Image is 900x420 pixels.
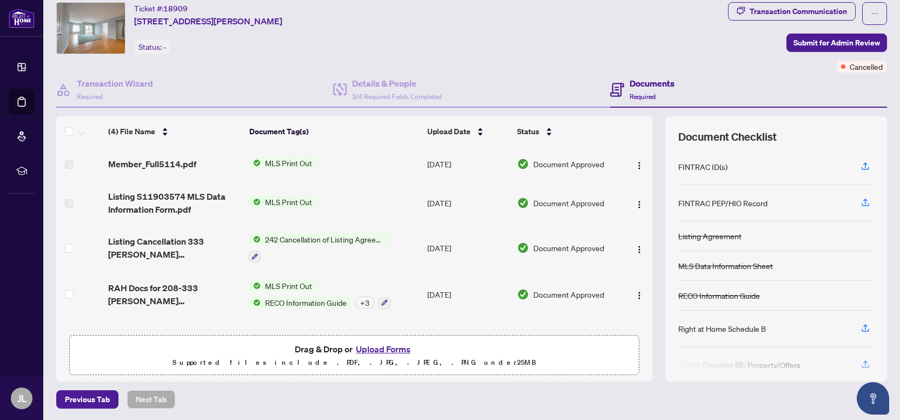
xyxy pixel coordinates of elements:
button: Logo [631,286,648,303]
td: [DATE] [423,225,513,271]
span: JL [17,391,27,406]
span: Document Checklist [678,129,777,145]
img: Document Status [517,197,529,209]
h4: Documents [630,77,674,90]
button: Next Tab [127,390,175,409]
img: Document Status [517,242,529,254]
span: Previous Tab [65,391,110,408]
img: Document Status [517,158,529,170]
span: RAH Docs for 208-333 [PERSON_NAME][GEOGRAPHIC_DATA]pdf [108,281,241,307]
span: Document Approved [533,288,604,300]
img: Status Icon [249,196,261,208]
img: Logo [635,161,644,170]
span: Required [630,93,656,101]
span: 242 Cancellation of Listing Agreement - Authority to Offer for Sale [261,233,389,245]
td: [DATE] [423,147,513,181]
span: Drag & Drop or [295,342,414,356]
h4: Transaction Wizard [77,77,153,90]
button: Status IconMLS Print Out [249,196,316,208]
td: [DATE] [423,271,513,318]
img: Logo [635,291,644,300]
div: MLS Data Information Sheet [678,260,773,272]
button: Upload Forms [353,342,414,356]
span: Listing Cancellation 333 [PERSON_NAME] EXECUTED.pdf [108,235,241,261]
button: Submit for Admin Review [786,34,887,52]
button: Transaction Communication [728,2,856,21]
span: Required [77,93,103,101]
img: Status Icon [249,233,261,245]
button: Status IconMLS Print Out [249,157,316,169]
span: Document Approved [533,158,604,170]
button: Status IconMLS Print OutStatus IconRECO Information Guide+3 [249,280,391,309]
span: Cancelled [850,61,883,73]
p: Supported files include .PDF, .JPG, .JPEG, .PNG under 25 MB [76,356,632,369]
span: Listing S11903574 MLS Data Information Form.pdf [108,190,241,216]
img: Logo [635,200,644,209]
img: Document Status [517,288,529,300]
span: Status [517,126,539,137]
span: - [163,42,166,52]
button: Logo [631,239,648,257]
span: Document Approved [533,242,604,254]
button: Status Icon242 Cancellation of Listing Agreement - Authority to Offer for Sale [249,233,389,262]
span: [STREET_ADDRESS][PERSON_NAME] [134,15,282,28]
td: [DATE] [423,181,513,225]
div: Status: [134,40,170,54]
span: MLS Print Out [261,157,316,169]
button: Logo [631,155,648,173]
button: Open asap [857,382,889,415]
button: Logo [631,194,648,212]
th: (4) File Name [104,116,245,147]
span: 3/4 Required Fields Completed [352,93,442,101]
img: logo [9,8,35,28]
span: 18909 [163,4,188,14]
span: Member_Full5114.pdf [108,157,196,170]
span: Upload Date [427,126,471,137]
div: Right at Home Schedule B [678,323,766,334]
th: Document Tag(s) [245,116,423,147]
div: Listing Agreement [678,230,742,242]
div: FINTRAC ID(s) [678,161,727,173]
th: Status [513,116,621,147]
img: IMG-40686261_1.jpg [57,3,125,54]
span: RECO Information Guide [261,297,351,309]
img: Status Icon [249,280,261,292]
span: MLS Print Out [261,196,316,208]
div: + 3 [355,297,374,309]
span: ellipsis [871,10,878,17]
div: FINTRAC PEP/HIO Record [678,197,767,209]
img: Logo [635,245,644,254]
img: Status Icon [249,157,261,169]
div: Transaction Communication [750,3,847,20]
span: Document Approved [533,197,604,209]
span: Drag & Drop orUpload FormsSupported files include .PDF, .JPG, .JPEG, .PNG under25MB [70,336,639,376]
div: Ticket #: [134,2,188,15]
span: MLS Print Out [261,280,316,292]
span: Submit for Admin Review [793,34,880,51]
th: Upload Date [423,116,513,147]
span: (4) File Name [108,126,155,137]
img: Status Icon [249,297,261,309]
button: Previous Tab [56,390,118,409]
h4: Details & People [352,77,442,90]
div: RECO Information Guide [678,290,760,301]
